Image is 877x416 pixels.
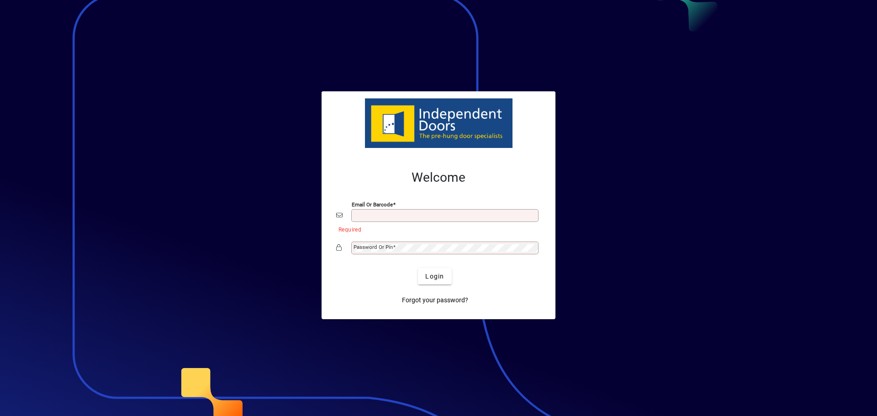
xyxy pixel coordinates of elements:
mat-error: Required [338,224,534,234]
mat-label: Password or Pin [354,244,393,250]
mat-label: Email or Barcode [352,201,393,208]
h2: Welcome [336,170,541,185]
button: Login [418,268,451,284]
span: Login [425,272,444,281]
a: Forgot your password? [398,292,472,308]
span: Forgot your password? [402,295,468,305]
